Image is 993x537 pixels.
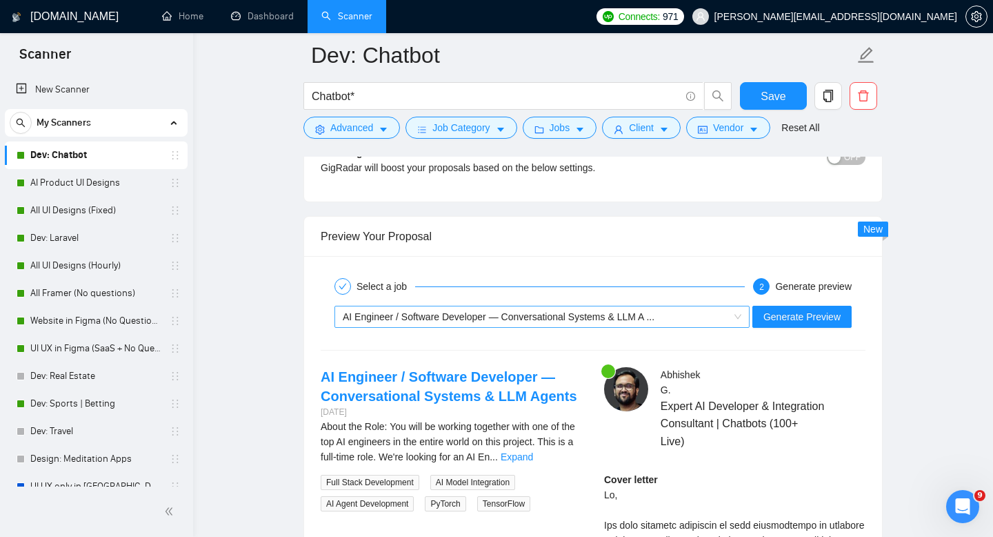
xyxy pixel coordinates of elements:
[477,496,530,511] span: TensorFlow
[857,46,875,64] span: edit
[30,362,161,390] a: Dev: Real Estate
[30,252,161,280] a: All UI Designs (Hourly)
[170,453,181,465] span: holder
[12,6,21,28] img: logo
[661,398,825,449] span: Expert AI Developer & Integration Consultant | Chatbots (100+ Live)
[550,120,570,135] span: Jobs
[162,10,203,22] a: homeHome
[781,120,819,135] a: Reset All
[330,120,373,135] span: Advanced
[425,496,465,511] span: PyTorch
[170,481,181,492] span: holder
[661,369,701,396] span: Abhishek G .
[10,118,31,128] span: search
[965,6,987,28] button: setting
[490,451,498,462] span: ...
[966,11,987,22] span: setting
[170,150,181,161] span: holder
[170,426,181,437] span: holder
[170,233,181,244] span: holder
[659,124,669,135] span: caret-down
[965,11,987,22] a: setting
[30,418,161,445] a: Dev: Travel
[604,474,658,485] strong: Cover letter
[432,120,490,135] span: Job Category
[761,88,785,105] span: Save
[713,120,743,135] span: Vendor
[321,421,575,462] span: About the Role: You will be working together with one of the top AI engineers in the entire world...
[974,490,985,501] span: 9
[575,124,585,135] span: caret-down
[696,12,705,21] span: user
[30,197,161,224] a: All UI Designs (Fixed)
[619,9,660,24] span: Connects:
[704,82,732,110] button: search
[164,505,178,518] span: double-left
[170,371,181,382] span: holder
[321,10,372,22] a: searchScanner
[663,9,678,24] span: 971
[775,278,852,295] div: Generate preview
[30,280,161,307] a: All Framer (No questions)
[815,90,841,102] span: copy
[30,335,161,362] a: UI UX in Figma (SaaS + No Questions)
[311,38,854,72] input: Scanner name...
[379,124,388,135] span: caret-down
[763,309,841,324] span: Generate Preview
[10,112,32,134] button: search
[321,160,730,175] div: GigRadar will boost your proposals based on the below settings.
[604,367,648,411] img: c1FJaz4wqAlylF7XVXmAd_gupnhKiCfAgwnGzWcp2NdaeR6AF4SmG_lGb6Iv8KqId3
[850,90,876,102] span: delete
[321,475,419,490] span: Full Stack Development
[315,124,325,135] span: setting
[170,260,181,271] span: holder
[752,306,852,328] button: Generate Preview
[417,124,427,135] span: bars
[430,475,515,490] span: AI Model Integration
[629,120,654,135] span: Client
[602,117,681,139] button: userClientcaret-down
[603,11,614,22] img: upwork-logo.png
[759,282,764,292] span: 2
[8,44,82,73] span: Scanner
[170,205,181,216] span: holder
[170,398,181,409] span: holder
[170,177,181,188] span: holder
[30,473,161,500] a: UI UX only in [GEOGRAPHIC_DATA]
[749,124,759,135] span: caret-down
[698,124,708,135] span: idcard
[312,88,680,105] input: Search Freelance Jobs...
[501,451,533,462] a: Expand
[844,150,861,165] span: OFF
[16,76,177,104] a: New Scanner
[614,124,623,135] span: user
[523,117,597,139] button: folderJobscaret-down
[321,369,577,404] a: AI Engineer / Software Developer — Conversational Systems & LLM Agents
[814,82,842,110] button: copy
[303,117,400,139] button: settingAdvancedcaret-down
[321,419,582,465] div: About the Role: You will be working together with one of the top AI engineers in the entire world...
[357,278,415,295] div: Select a job
[321,496,414,511] span: AI Agent Development
[705,90,731,102] span: search
[321,217,865,256] div: Preview Your Proposal
[30,445,161,473] a: Design: Meditation Apps
[170,288,181,299] span: holder
[321,406,582,419] div: [DATE]
[30,169,161,197] a: AI Product UI Designs
[170,343,181,354] span: holder
[30,390,161,418] a: Dev: Sports | Betting
[850,82,877,110] button: delete
[686,92,695,101] span: info-circle
[863,224,883,235] span: New
[231,10,294,22] a: dashboardDashboard
[37,109,91,137] span: My Scanners
[534,124,544,135] span: folder
[5,76,188,104] li: New Scanner
[170,315,181,326] span: holder
[405,117,516,139] button: barsJob Categorycaret-down
[339,282,347,291] span: check
[740,82,807,110] button: Save
[30,307,161,335] a: Website in Figma (No Questions)
[496,124,505,135] span: caret-down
